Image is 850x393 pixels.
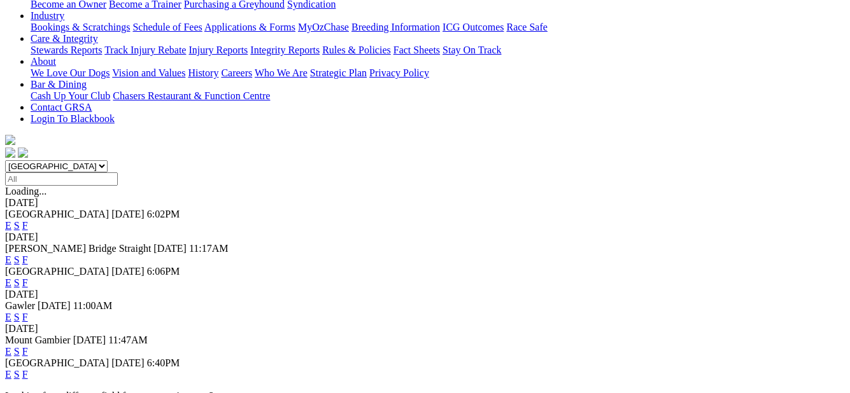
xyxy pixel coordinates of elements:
[22,277,28,288] a: F
[111,209,145,219] span: [DATE]
[18,148,28,158] img: twitter.svg
[31,45,845,56] div: Care & Integrity
[5,197,845,209] div: [DATE]
[298,22,349,32] a: MyOzChase
[132,22,202,32] a: Schedule of Fees
[188,45,248,55] a: Injury Reports
[5,231,845,243] div: [DATE]
[14,220,20,231] a: S
[443,22,504,32] a: ICG Outcomes
[393,45,440,55] a: Fact Sheets
[5,148,15,158] img: facebook.svg
[31,33,98,44] a: Care & Integrity
[31,10,64,21] a: Industry
[31,90,845,102] div: Bar & Dining
[5,277,11,288] a: E
[112,67,185,78] a: Vision and Values
[5,289,845,300] div: [DATE]
[31,102,92,113] a: Contact GRSA
[31,79,87,90] a: Bar & Dining
[111,266,145,277] span: [DATE]
[5,323,845,334] div: [DATE]
[31,67,845,79] div: About
[5,346,11,357] a: E
[38,300,71,311] span: [DATE]
[147,266,180,277] span: 6:06PM
[113,90,270,101] a: Chasers Restaurant & Function Centre
[31,113,115,124] a: Login To Blackbook
[5,186,46,197] span: Loading...
[147,357,180,368] span: 6:40PM
[5,135,15,145] img: logo-grsa-white.png
[443,45,501,55] a: Stay On Track
[310,67,367,78] a: Strategic Plan
[14,254,20,265] a: S
[73,334,106,345] span: [DATE]
[31,22,845,33] div: Industry
[22,346,28,357] a: F
[5,254,11,265] a: E
[14,346,20,357] a: S
[5,357,109,368] span: [GEOGRAPHIC_DATA]
[14,312,20,322] a: S
[5,369,11,380] a: E
[369,67,429,78] a: Privacy Policy
[147,209,180,219] span: 6:02PM
[22,254,28,265] a: F
[255,67,308,78] a: Who We Are
[31,22,130,32] a: Bookings & Scratchings
[22,220,28,231] a: F
[188,67,218,78] a: History
[5,300,35,311] span: Gawler
[111,357,145,368] span: [DATE]
[322,45,391,55] a: Rules & Policies
[104,45,186,55] a: Track Injury Rebate
[204,22,295,32] a: Applications & Forms
[5,334,71,345] span: Mount Gambier
[14,369,20,380] a: S
[31,56,56,67] a: About
[31,90,110,101] a: Cash Up Your Club
[5,312,11,322] a: E
[31,45,102,55] a: Stewards Reports
[351,22,440,32] a: Breeding Information
[250,45,320,55] a: Integrity Reports
[5,209,109,219] span: [GEOGRAPHIC_DATA]
[108,334,148,345] span: 11:47AM
[31,67,110,78] a: We Love Our Dogs
[22,369,28,380] a: F
[189,243,229,254] span: 11:17AM
[5,243,151,254] span: [PERSON_NAME] Bridge Straight
[22,312,28,322] a: F
[5,220,11,231] a: E
[506,22,547,32] a: Race Safe
[5,266,109,277] span: [GEOGRAPHIC_DATA]
[221,67,252,78] a: Careers
[14,277,20,288] a: S
[5,172,118,186] input: Select date
[73,300,113,311] span: 11:00AM
[153,243,187,254] span: [DATE]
